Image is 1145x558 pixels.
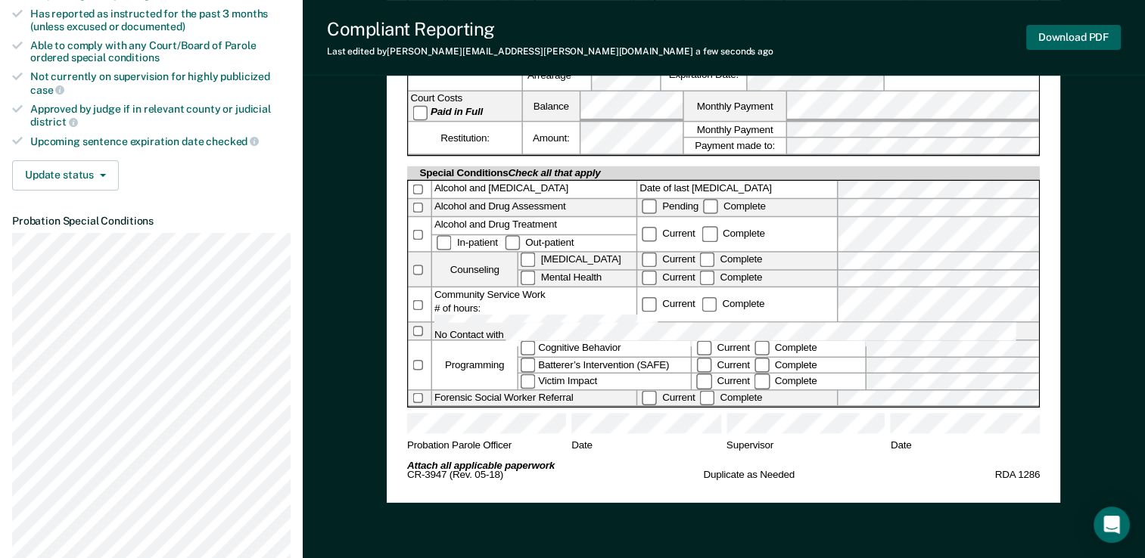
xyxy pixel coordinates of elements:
label: Current [695,358,752,370]
span: a few seconds ago [695,46,773,57]
input: Current [642,253,657,268]
span: checked [206,135,259,147]
label: Mental Health [518,270,636,287]
label: Complete [698,392,765,403]
span: documented) [121,20,185,33]
span: Check all that apply [509,168,601,179]
label: Complete [700,228,767,239]
span: case [30,84,64,96]
input: Complete [700,270,715,285]
input: Current [697,358,712,373]
div: Complete [700,298,767,309]
input: Cognitive Behavior [521,341,536,356]
div: Not currently on supervision for highly publicized [30,70,291,96]
input: Complete [755,374,770,389]
input: Complete [702,297,717,312]
input: No Contact with [506,323,1016,346]
input: Out-patient [506,235,521,250]
div: Approved by judge if in relevant county or judicial [30,103,291,129]
input: Mental Health [521,270,536,285]
label: Current [639,271,697,283]
input: Current [697,341,712,356]
button: Download PDF [1026,25,1121,50]
input: Pending [642,199,657,214]
div: Able to comply with any Court/Board of Parole ordered special [30,39,291,65]
input: Paid in Full [413,106,428,121]
span: conditions [108,51,160,64]
input: Current [642,297,657,312]
input: Current [642,270,657,285]
label: Monthly Payment [684,92,786,121]
span: district [30,116,78,128]
div: Has reported as instructed for the past 3 months (unless excused or [30,8,291,33]
input: Complete [700,390,715,405]
input: Complete [702,227,717,242]
div: Counseling [432,253,517,287]
input: Victim Impact [521,374,536,389]
label: Complete [752,342,820,353]
label: Current [695,342,752,353]
span: Supervisor [727,440,885,460]
button: Update status [12,160,119,191]
input: Current [697,374,712,389]
label: Pending [639,200,701,212]
input: Complete [703,199,718,214]
label: No Contact with [432,323,1039,339]
label: Batterer’s Intervention (SAFE) [518,358,691,373]
div: Alcohol and Drug Treatment [432,217,636,234]
label: Current [639,392,697,403]
label: Monthly Payment [684,122,786,137]
div: Last edited by [PERSON_NAME][EMAIL_ADDRESS][PERSON_NAME][DOMAIN_NAME] [327,46,773,57]
div: Alcohol and Drug Assessment [432,199,636,215]
label: Complete [698,271,765,283]
label: Complete [752,375,820,386]
label: In-patient [434,236,502,247]
div: Upcoming sentence expiration date [30,135,291,148]
label: Amount: [523,122,580,153]
span: Probation Parole Officer [407,440,566,460]
label: Complete [698,253,765,265]
dt: Probation Special Conditions [12,215,291,228]
div: Forensic Social Worker Referral [432,390,636,405]
div: Compliant Reporting [327,18,773,40]
input: In-patient [437,235,452,250]
span: CR-3947 (Rev. 05-18) [407,469,503,482]
strong: Paid in Full [431,107,483,118]
div: Restitution: [409,122,522,153]
label: Out-patient [503,236,577,247]
label: Current [639,298,697,309]
label: Victim Impact [518,374,691,389]
label: Complete [752,358,820,370]
span: Date [571,440,720,460]
label: Current [639,228,697,239]
div: Special Conditions [418,166,603,180]
label: Complete [701,200,768,212]
div: Programming [432,341,517,389]
label: Date of last [MEDICAL_DATA] [637,181,837,197]
input: Batterer’s Intervention (SAFE) [521,358,536,373]
input: Complete [755,341,770,356]
label: Balance [523,92,580,121]
span: RDA 1286 [995,469,1041,482]
input: Current [642,227,657,242]
label: Payment made to: [684,138,786,153]
span: Date [891,440,1040,460]
label: [MEDICAL_DATA] [518,253,636,269]
label: Current [639,253,697,265]
div: Open Intercom Messenger [1094,507,1130,543]
input: Complete [700,253,715,268]
input: Complete [755,358,770,373]
label: Cognitive Behavior [518,341,691,356]
input: [MEDICAL_DATA] [521,253,536,268]
div: Community Service Work # of hours: [432,287,636,321]
div: Alcohol and [MEDICAL_DATA] [432,181,636,197]
div: Court Costs [409,92,522,121]
span: Duplicate as Needed [704,469,795,482]
strong: Attach all applicable paperwork [407,460,555,472]
label: Current [695,375,752,386]
input: Current [642,390,657,405]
